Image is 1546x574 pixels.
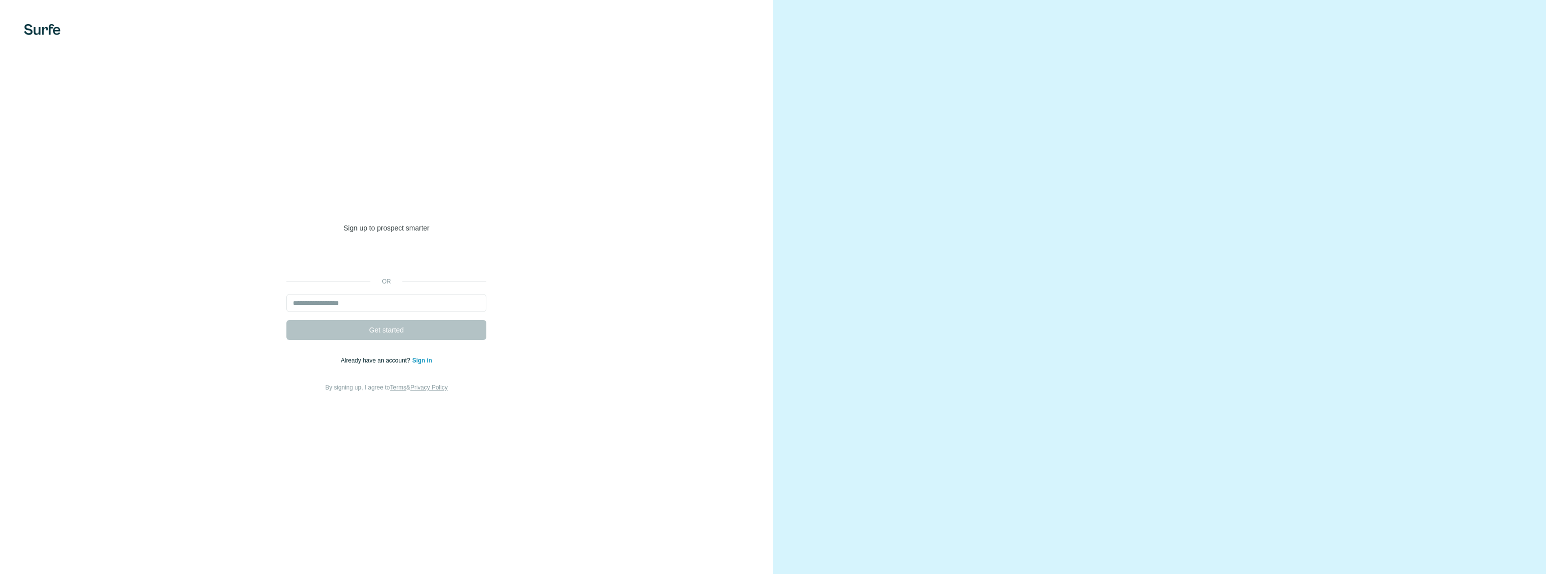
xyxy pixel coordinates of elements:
[286,181,486,221] h1: Welcome to [GEOGRAPHIC_DATA]
[281,248,491,270] iframe: Sign in with Google Button
[1341,10,1536,135] iframe: Sign in with Google Dialog
[24,24,60,35] img: Surfe's logo
[286,223,486,233] p: Sign up to prospect smarter
[370,277,402,286] p: or
[325,384,448,391] span: By signing up, I agree to &
[390,384,406,391] a: Terms
[412,357,432,364] a: Sign in
[410,384,448,391] a: Privacy Policy
[341,357,412,364] span: Already have an account?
